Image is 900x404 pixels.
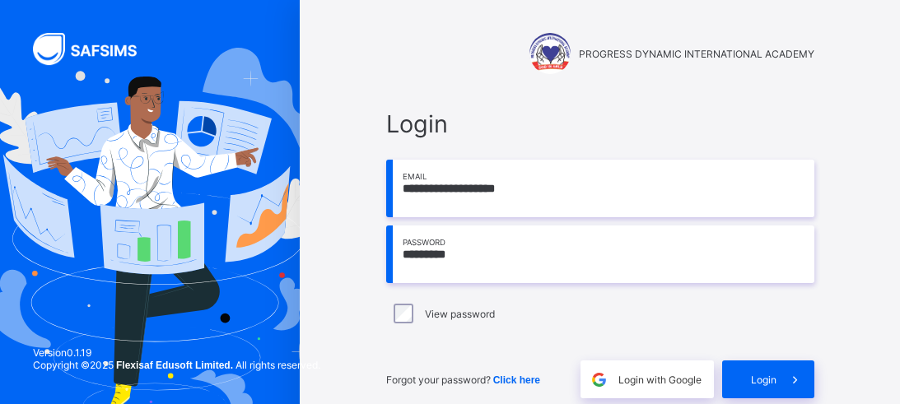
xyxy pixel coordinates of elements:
[33,346,320,359] span: Version 0.1.19
[386,374,540,386] span: Forgot your password?
[751,374,776,386] span: Login
[33,33,156,65] img: SAFSIMS Logo
[618,374,702,386] span: Login with Google
[493,374,540,386] span: Click here
[425,308,495,320] label: View password
[493,374,540,386] a: Click here
[579,48,814,60] span: PROGRESS DYNAMIC INTERNATIONAL ACADEMY
[590,370,609,389] img: google.396cfc9801f0270233282035f929180a.svg
[386,109,814,138] span: Login
[33,359,320,371] span: Copyright © 2025 All rights reserved.
[116,360,233,371] strong: Flexisaf Edusoft Limited.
